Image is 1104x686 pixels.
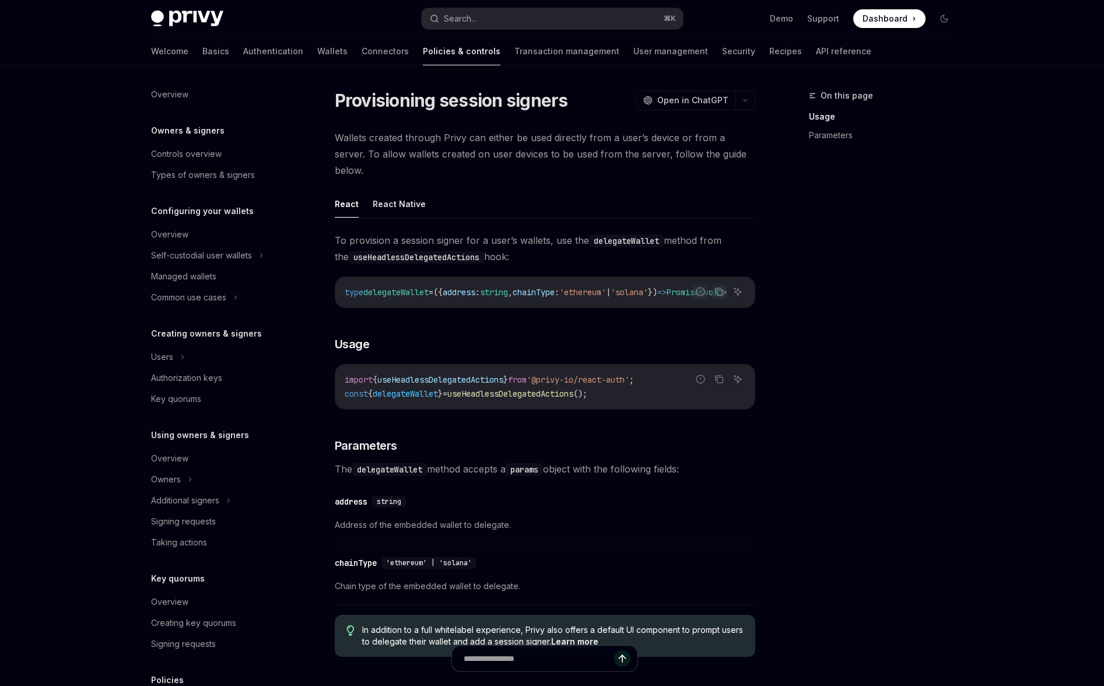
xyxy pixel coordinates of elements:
div: Controls overview [151,147,222,161]
div: Overview [151,87,188,101]
a: Basics [202,37,229,65]
h1: Provisioning session signers [335,90,568,111]
span: useHeadlessDelegatedActions [377,374,503,385]
h5: Configuring your wallets [151,204,254,218]
button: Toggle dark mode [935,9,954,28]
button: Search...⌘K [422,8,683,29]
button: Ask AI [730,372,745,387]
span: Parameters [335,437,397,454]
h5: Key quorums [151,572,205,586]
a: Demo [770,13,793,24]
a: Authentication [243,37,303,65]
h5: Using owners & signers [151,428,249,442]
a: Overview [142,448,291,469]
span: Address of the embedded wallet to delegate. [335,518,755,532]
div: Overview [151,595,188,609]
span: (); [573,388,587,399]
div: Overview [151,228,188,242]
a: Authorization keys [142,367,291,388]
a: Recipes [769,37,802,65]
span: } [438,388,443,399]
a: Dashboard [853,9,926,28]
span: 'ethereum' [559,287,606,297]
div: Self-custodial user wallets [151,249,252,262]
span: address [443,287,475,297]
span: ; [629,374,634,385]
a: User management [633,37,708,65]
div: address [335,496,367,508]
span: = [443,388,447,399]
a: Support [807,13,839,24]
button: React Native [373,190,426,218]
span: In addition to a full whitelabel experience, Privy also offers a default UI component to prompt u... [362,624,743,647]
span: => [657,287,667,297]
code: useHeadlessDelegatedActions [349,251,484,264]
a: Managed wallets [142,266,291,287]
span: Promise [667,287,699,297]
span: }) [648,287,657,297]
a: Overview [142,84,291,105]
a: Taking actions [142,532,291,553]
span: } [503,374,508,385]
div: Managed wallets [151,269,216,283]
div: Additional signers [151,494,219,508]
h5: Creating owners & signers [151,327,262,341]
span: useHeadlessDelegatedActions [447,388,573,399]
span: { [373,374,377,385]
span: Chain type of the embedded wallet to delegate. [335,579,755,593]
div: Common use cases [151,290,226,304]
span: string [480,287,508,297]
span: 'solana' [611,287,648,297]
span: , [508,287,513,297]
span: Dashboard [863,13,907,24]
span: On this page [821,89,873,103]
span: chainType [513,287,555,297]
div: Overview [151,452,188,466]
svg: Tip [346,625,355,636]
span: import [345,374,373,385]
button: Report incorrect code [693,284,708,299]
span: { [368,388,373,399]
button: React [335,190,359,218]
a: Overview [142,591,291,612]
code: delegateWallet [589,235,664,247]
span: > [723,287,727,297]
a: Types of owners & signers [142,164,291,185]
a: Signing requests [142,633,291,654]
button: Send message [614,650,630,667]
span: 'ethereum' | 'solana' [386,558,472,568]
div: Users [151,350,173,364]
a: Key quorums [142,388,291,409]
button: Copy the contents from the code block [712,372,727,387]
a: Transaction management [514,37,619,65]
span: | [606,287,611,297]
a: Controls overview [142,143,291,164]
span: delegateWallet [363,287,429,297]
code: delegateWallet [352,463,427,476]
a: Learn more [551,636,598,647]
a: API reference [816,37,871,65]
a: Usage [809,107,963,126]
a: Welcome [151,37,188,65]
span: Wallets created through Privy can either be used directly from a user’s device or from a server. ... [335,129,755,178]
div: Authorization keys [151,371,222,385]
span: const [345,388,368,399]
span: Usage [335,336,370,352]
a: Policies & controls [423,37,500,65]
span: type [345,287,363,297]
span: ⌘ K [664,14,676,23]
span: ({ [433,287,443,297]
a: Overview [142,224,291,245]
div: Signing requests [151,514,216,528]
code: params [506,463,543,476]
div: Signing requests [151,637,216,651]
span: To provision a session signer for a user’s wallets, use the method from the hook: [335,232,755,265]
img: dark logo [151,10,223,27]
div: Search... [444,12,476,26]
button: Ask AI [730,284,745,299]
a: Wallets [317,37,348,65]
div: Types of owners & signers [151,168,255,182]
a: Connectors [362,37,409,65]
span: '@privy-io/react-auth' [527,374,629,385]
div: Owners [151,473,181,487]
